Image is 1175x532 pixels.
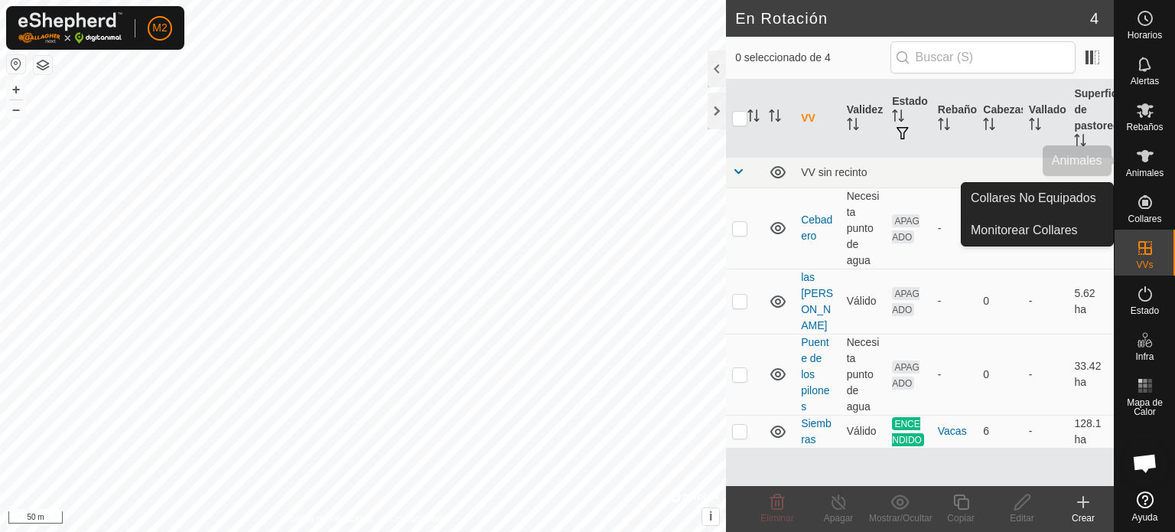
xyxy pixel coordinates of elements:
span: Eliminar [760,513,793,524]
span: Collares [1128,214,1161,224]
button: Restablecer Mapa [7,55,25,73]
p-sorticon: Activar para ordenar [1029,120,1041,132]
a: Puente de los pilones [801,336,829,413]
th: VV [795,80,841,158]
th: Vallado [1023,80,1069,158]
span: ENCENDIDO [892,417,924,446]
td: 6 [977,415,1023,448]
a: las [PERSON_NAME] [801,271,833,331]
span: APAGADO [892,214,919,243]
p-sorticon: Activar para ordenar [983,120,995,132]
th: Rebaño [932,80,978,158]
button: Capas del Mapa [34,56,52,74]
th: Validez [841,80,887,158]
a: Contáctenos [391,512,442,526]
div: Chat abierto [1122,440,1168,486]
button: – [7,100,25,119]
span: Estado [1131,306,1159,315]
div: VV sin recinto [801,166,1108,178]
a: Monitorear Collares [962,215,1113,246]
span: Alertas [1131,77,1159,86]
div: Crear [1053,511,1114,525]
td: - [1023,415,1069,448]
div: Editar [991,511,1053,525]
button: i [702,508,719,525]
td: Válido [841,269,887,334]
th: Estado [886,80,932,158]
span: Ayuda [1132,513,1158,522]
span: i [709,510,712,523]
p-sorticon: Activar para ordenar [1074,136,1086,149]
div: - [938,220,972,237]
button: + [7,80,25,99]
a: Ayuda [1115,485,1175,528]
div: Mostrar/Ocultar [869,511,930,525]
span: Mapa de Calor [1118,398,1171,416]
td: - [1023,334,1069,415]
th: Cabezas [977,80,1023,158]
div: - [938,367,972,383]
span: Infra [1135,352,1154,361]
th: Superficie de pastoreo [1068,80,1114,158]
div: - [938,293,972,309]
div: Copiar [930,511,991,525]
span: Collares No Equipados [971,189,1096,207]
td: 0 [977,334,1023,415]
td: 5.62 ha [1068,269,1114,334]
p-sorticon: Activar para ordenar [769,112,781,124]
p-sorticon: Activar para ordenar [938,120,950,132]
p-sorticon: Activar para ordenar [747,112,760,124]
span: 0 seleccionado de 4 [735,50,890,66]
div: Apagar [808,511,869,525]
span: 4 [1090,7,1099,30]
td: 33.42 ha [1068,334,1114,415]
a: Cebadero [801,214,832,242]
a: Siembras [801,417,832,446]
span: Rebaños [1126,122,1163,132]
span: APAGADO [892,361,919,390]
p-sorticon: Activar para ordenar [892,112,904,124]
input: Buscar (S) [890,41,1076,73]
td: - [1023,269,1069,334]
span: Horarios [1128,31,1162,40]
span: VVs [1136,260,1153,269]
img: Logo Gallagher [18,12,122,44]
p-sorticon: Activar para ordenar [847,120,859,132]
span: Monitorear Collares [971,221,1078,240]
span: M2 [152,20,167,36]
td: Válido [841,415,887,448]
span: Animales [1126,168,1164,178]
td: 128.1 ha [1068,415,1114,448]
td: Necesita punto de agua [841,334,887,415]
a: Política de Privacidad [284,512,372,526]
a: Collares No Equipados [962,183,1113,214]
span: APAGADO [892,287,919,316]
td: 0 [977,269,1023,334]
h2: En Rotación [735,9,1090,28]
td: Necesita punto de agua [841,188,887,269]
div: Vacas [938,423,972,439]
